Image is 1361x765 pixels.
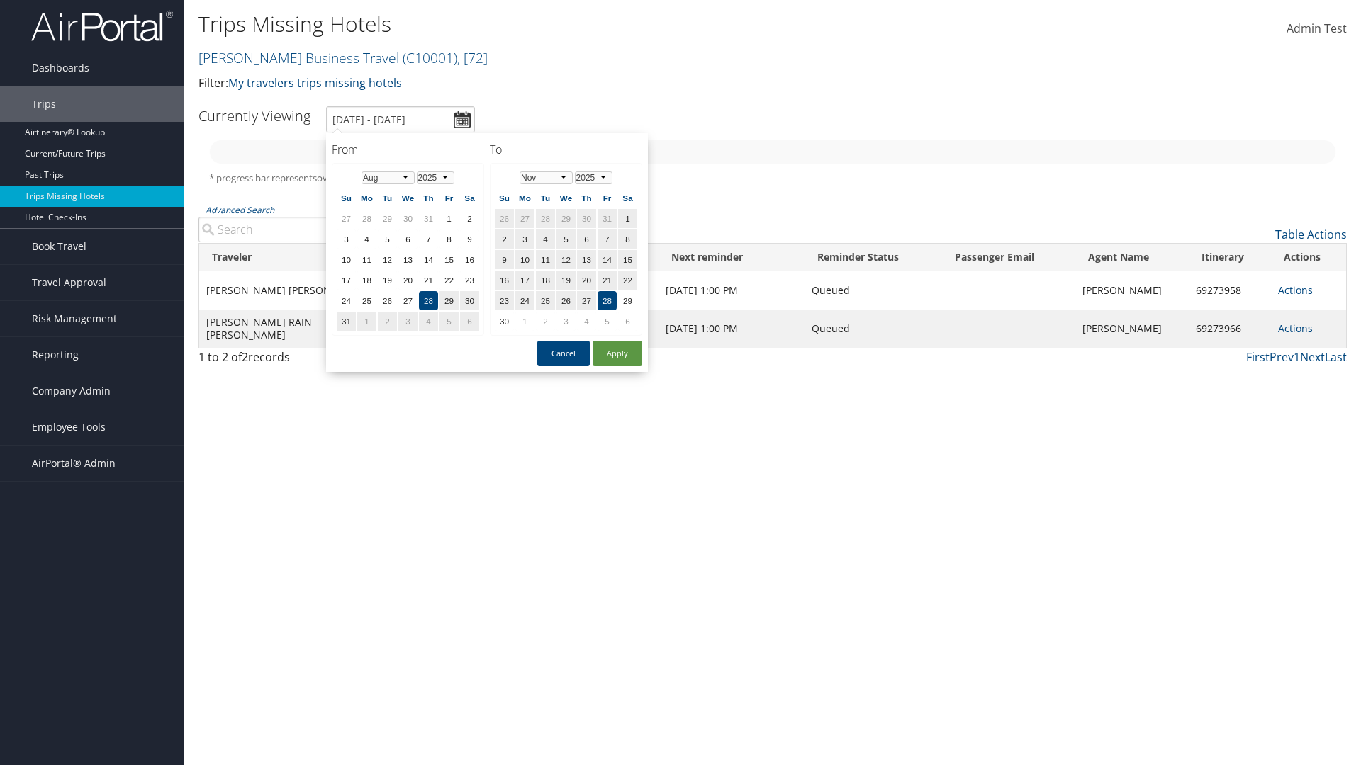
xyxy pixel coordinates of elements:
a: 1 [1294,349,1300,365]
span: ( C10001 ) [403,48,457,67]
td: 10 [337,250,356,269]
td: 6 [398,229,418,249]
a: First [1246,349,1270,365]
td: 69273958 [1189,271,1271,310]
a: Advanced Search [206,204,274,216]
a: Actions [1278,322,1313,335]
td: 14 [419,250,438,269]
td: 17 [337,271,356,290]
td: [PERSON_NAME] [1075,310,1189,348]
td: 28 [357,209,376,228]
th: Next reminder [659,244,805,271]
a: Last [1325,349,1347,365]
td: 3 [556,312,576,331]
td: Queued [805,310,941,348]
td: 12 [556,250,576,269]
th: Sa [460,188,479,208]
a: Next [1300,349,1325,365]
td: 31 [598,209,617,228]
a: Prev [1270,349,1294,365]
td: 19 [378,271,397,290]
button: Cancel [537,341,590,366]
td: 3 [515,229,534,249]
input: [DATE] - [DATE] [326,106,475,132]
td: 27 [398,291,418,310]
td: 28 [536,209,555,228]
td: 15 [439,250,459,269]
td: 1 [439,209,459,228]
th: Actions [1271,244,1346,271]
th: Th [577,188,596,208]
th: Traveler: activate to sort column ascending [199,244,380,271]
span: Reporting [32,337,79,373]
td: 23 [460,271,479,290]
td: 6 [577,229,596,249]
td: 7 [598,229,617,249]
td: 26 [378,291,397,310]
td: 4 [577,312,596,331]
th: Su [495,188,514,208]
td: 1 [357,312,376,331]
td: 19 [556,271,576,290]
td: 18 [357,271,376,290]
a: [PERSON_NAME] Business Travel [198,48,488,67]
td: 9 [495,250,514,269]
td: [PERSON_NAME] RAIN [PERSON_NAME] [199,310,380,348]
td: 5 [439,312,459,331]
td: 24 [337,291,356,310]
img: airportal-logo.png [31,9,173,42]
a: My travelers trips missing hotels [228,75,402,91]
td: 14 [598,250,617,269]
td: 5 [556,229,576,249]
td: 30 [577,209,596,228]
td: 2 [460,209,479,228]
th: Tu [536,188,555,208]
th: Mo [357,188,376,208]
span: Admin Test [1287,21,1347,36]
span: Dashboards [32,50,89,86]
td: 8 [439,229,459,249]
td: 29 [378,209,397,228]
h1: Trips Missing Hotels [198,9,964,39]
td: 17 [515,271,534,290]
td: 69273966 [1189,310,1271,348]
a: Table Actions [1275,227,1347,242]
h5: * progress bar represents overnights covered for the selected time period. [209,171,1336,185]
th: We [398,188,418,208]
span: AirPortal® Admin [32,446,116,481]
p: Filter: [198,74,964,93]
input: Advanced Search [198,217,470,242]
span: 2 [242,349,248,365]
td: 7 [419,229,438,249]
td: 1 [515,312,534,331]
td: 21 [419,271,438,290]
h3: Currently Viewing [198,106,310,125]
td: 28 [419,291,438,310]
td: 2 [378,312,397,331]
td: 2 [536,312,555,331]
th: Agent Name [1075,244,1189,271]
td: [DATE] 1:00 PM [659,310,805,348]
span: Company Admin [32,373,111,409]
td: 26 [556,291,576,310]
th: Su [337,188,356,208]
th: We [556,188,576,208]
th: Tu [378,188,397,208]
td: 4 [357,229,376,249]
td: 30 [495,312,514,331]
td: 9 [460,229,479,249]
td: 26 [495,209,514,228]
td: 1 [618,209,637,228]
td: 5 [598,312,617,331]
td: 16 [495,271,514,290]
td: 6 [618,312,637,331]
td: 10 [515,250,534,269]
span: Book Travel [32,229,86,264]
td: 13 [577,250,596,269]
td: 29 [556,209,576,228]
span: Trips [32,86,56,122]
button: Apply [593,341,642,366]
td: 11 [536,250,555,269]
span: Employee Tools [32,409,106,445]
td: 27 [515,209,534,228]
